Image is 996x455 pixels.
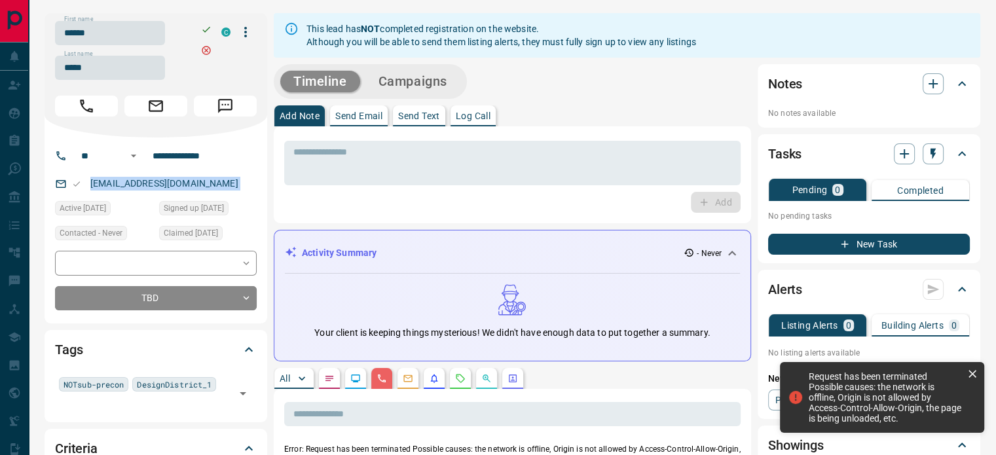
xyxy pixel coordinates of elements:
[350,373,361,384] svg: Lead Browsing Activity
[768,279,802,300] h2: Alerts
[90,178,238,189] a: [EMAIL_ADDRESS][DOMAIN_NAME]
[768,206,970,226] p: No pending tasks
[55,286,257,310] div: TBD
[302,246,377,260] p: Activity Summary
[768,274,970,305] div: Alerts
[792,185,827,194] p: Pending
[398,111,440,120] p: Send Text
[280,71,360,92] button: Timeline
[55,201,153,219] div: Tue Sep 28 2021
[314,326,710,340] p: Your client is keeping things mysterious! We didn't have enough data to put together a summary.
[768,68,970,100] div: Notes
[72,179,81,189] svg: Email Valid
[768,372,970,386] p: New Alert:
[768,73,802,94] h2: Notes
[768,143,802,164] h2: Tasks
[361,24,380,34] strong: NOT
[164,227,218,240] span: Claimed [DATE]
[403,373,413,384] svg: Emails
[124,96,187,117] span: Email
[881,321,944,330] p: Building Alerts
[280,374,290,383] p: All
[768,107,970,119] p: No notes available
[64,15,93,24] label: First name
[781,321,838,330] p: Listing Alerts
[164,202,224,215] span: Signed up [DATE]
[126,148,141,164] button: Open
[768,138,970,170] div: Tasks
[697,247,722,259] p: - Never
[951,321,957,330] p: 0
[456,111,490,120] p: Log Call
[285,241,740,265] div: Activity Summary- Never
[64,378,124,391] span: NOTsub-precon
[159,226,257,244] div: Tue Sep 28 2021
[365,71,460,92] button: Campaigns
[234,384,252,403] button: Open
[306,17,696,54] div: This lead has completed registration on the website. Although you will be able to send them listi...
[64,50,93,58] label: Last name
[429,373,439,384] svg: Listing Alerts
[455,373,466,384] svg: Requests
[335,111,382,120] p: Send Email
[324,373,335,384] svg: Notes
[280,111,320,120] p: Add Note
[507,373,518,384] svg: Agent Actions
[60,227,122,240] span: Contacted - Never
[809,371,962,424] div: Request has been terminated Possible causes: the network is offline, Origin is not allowed by Acc...
[55,334,257,365] div: Tags
[221,27,231,37] div: condos.ca
[377,373,387,384] svg: Calls
[768,390,836,410] a: Property
[55,339,83,360] h2: Tags
[835,185,840,194] p: 0
[846,321,851,330] p: 0
[55,96,118,117] span: Call
[481,373,492,384] svg: Opportunities
[137,378,212,391] span: DesignDistrict_1
[768,347,970,359] p: No listing alerts available
[194,96,257,117] span: Message
[897,186,944,195] p: Completed
[159,201,257,219] div: Tue Sep 28 2021
[768,234,970,255] button: New Task
[60,202,106,215] span: Active [DATE]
